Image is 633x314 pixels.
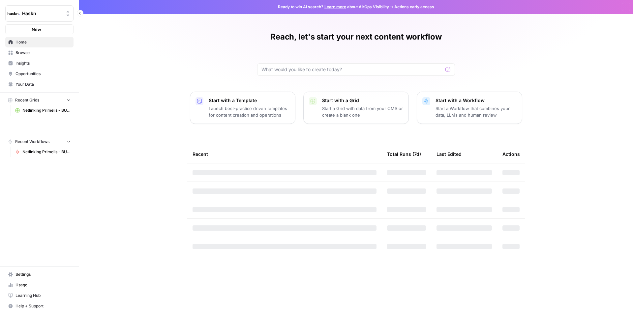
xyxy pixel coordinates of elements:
a: Your Data [5,79,74,90]
button: Recent Grids [5,95,74,105]
span: Help + Support [15,303,71,309]
a: Opportunities [5,69,74,79]
p: Start with a Grid [322,97,403,104]
a: Learn more [324,4,346,9]
a: Insights [5,58,74,69]
span: Insights [15,60,71,66]
button: Start with a GridStart a Grid with data from your CMS or create a blank one [303,92,409,124]
a: Netlinking Primelis - BU US [12,147,74,157]
button: Start with a WorkflowStart a Workflow that combines your data, LLMs and human review [417,92,522,124]
p: Start a Grid with data from your CMS or create a blank one [322,105,403,118]
a: Usage [5,280,74,290]
div: Recent [193,145,377,163]
button: Workspace: Haskn [5,5,74,22]
h1: Reach, let's start your next content workflow [270,32,441,42]
span: Usage [15,282,71,288]
input: What would you like to create today? [261,66,443,73]
span: Opportunities [15,71,71,77]
span: Browse [15,50,71,56]
button: Recent Workflows [5,137,74,147]
button: Start with a TemplateLaunch best-practice driven templates for content creation and operations [190,92,295,124]
p: Start with a Workflow [436,97,517,104]
a: Netlinking Primelis - BU US Grid [12,105,74,116]
p: Start with a Template [209,97,290,104]
img: Haskn Logo [8,8,19,19]
button: Help + Support [5,301,74,311]
div: Actions [502,145,520,163]
span: Haskn [22,10,62,17]
span: Recent Grids [15,97,39,103]
p: Launch best-practice driven templates for content creation and operations [209,105,290,118]
span: Recent Workflows [15,139,49,145]
span: Netlinking Primelis - BU US Grid [22,107,71,113]
span: Your Data [15,81,71,87]
a: Home [5,37,74,47]
button: New [5,24,74,34]
span: Learning Hub [15,293,71,299]
div: Total Runs (7d) [387,145,421,163]
a: Settings [5,269,74,280]
div: Last Edited [437,145,462,163]
span: Settings [15,271,71,277]
span: Netlinking Primelis - BU US [22,149,71,155]
span: Actions early access [394,4,434,10]
a: Browse [5,47,74,58]
span: Ready to win AI search? about AirOps Visibility [278,4,389,10]
p: Start a Workflow that combines your data, LLMs and human review [436,105,517,118]
span: New [32,26,41,33]
a: Learning Hub [5,290,74,301]
span: Home [15,39,71,45]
